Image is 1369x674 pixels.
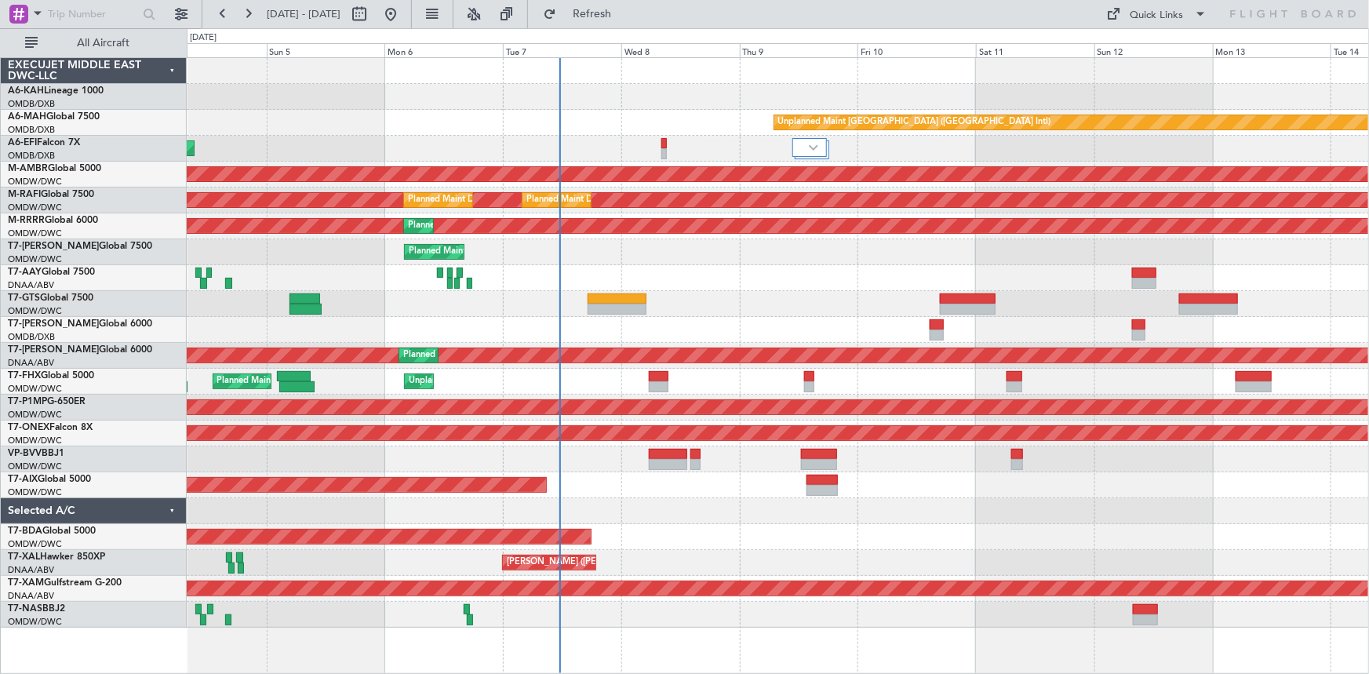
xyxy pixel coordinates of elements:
div: Planned Maint Dubai (Al Maktoum Intl) [408,188,563,212]
div: Sat 4 [148,43,267,57]
a: A6-KAHLineage 1000 [8,86,104,96]
span: T7-GTS [8,293,40,303]
a: DNAA/ABV [8,357,54,369]
input: Trip Number [48,2,138,26]
a: T7-NASBBJ2 [8,604,65,614]
a: OMDW/DWC [8,461,62,472]
button: Refresh [536,2,630,27]
a: OMDB/DXB [8,331,55,343]
span: M-RAFI [8,190,41,199]
span: T7-[PERSON_NAME] [8,345,99,355]
span: All Aircraft [41,38,166,49]
div: Planned Maint [GEOGRAPHIC_DATA] (Seletar) [217,370,402,393]
a: OMDW/DWC [8,486,62,498]
a: A6-EFIFalcon 7X [8,138,80,148]
a: T7-XAMGulfstream G-200 [8,578,122,588]
a: DNAA/ABV [8,279,54,291]
div: Mon 6 [384,43,503,57]
span: VP-BVV [8,449,42,458]
span: T7-XAM [8,578,44,588]
div: Sun 5 [267,43,385,57]
a: OMDW/DWC [8,538,62,550]
a: T7-FHXGlobal 5000 [8,371,94,381]
a: M-AMBRGlobal 5000 [8,164,101,173]
div: Planned Maint Dubai (Al Maktoum Intl) [526,188,681,212]
a: T7-XALHawker 850XP [8,552,105,562]
span: Refresh [559,9,625,20]
div: [PERSON_NAME] ([PERSON_NAME] Intl) [507,551,672,574]
span: A6-EFI [8,138,37,148]
a: OMDW/DWC [8,202,62,213]
div: Sat 11 [976,43,1094,57]
a: T7-[PERSON_NAME]Global 6000 [8,319,152,329]
span: T7-BDA [8,526,42,536]
a: T7-AAYGlobal 7500 [8,268,95,277]
a: T7-BDAGlobal 5000 [8,526,96,536]
a: OMDW/DWC [8,253,62,265]
a: OMDW/DWC [8,228,62,239]
div: Wed 8 [621,43,740,57]
span: [DATE] - [DATE] [267,7,340,21]
a: DNAA/ABV [8,564,54,576]
div: Thu 9 [740,43,858,57]
span: M-RRRR [8,216,45,225]
div: Planned Maint Dubai (Al Maktoum Intl) [403,344,558,367]
span: T7-AIX [8,475,38,484]
div: Fri 10 [857,43,976,57]
span: A6-KAH [8,86,44,96]
div: Unplanned Maint [GEOGRAPHIC_DATA] ([GEOGRAPHIC_DATA] Intl) [778,111,1051,134]
span: T7-P1MP [8,397,47,406]
div: Mon 13 [1213,43,1331,57]
button: Quick Links [1099,2,1215,27]
div: Tue 7 [503,43,621,57]
a: OMDB/DXB [8,98,55,110]
a: T7-[PERSON_NAME]Global 7500 [8,242,152,251]
div: Sun 12 [1094,43,1213,57]
a: T7-[PERSON_NAME]Global 6000 [8,345,152,355]
a: OMDW/DWC [8,176,62,188]
button: All Aircraft [17,31,170,56]
a: OMDB/DXB [8,124,55,136]
span: T7-[PERSON_NAME] [8,319,99,329]
a: OMDW/DWC [8,616,62,628]
span: T7-XAL [8,552,40,562]
span: T7-ONEX [8,423,49,432]
div: [DATE] [190,31,217,45]
img: arrow-gray.svg [809,144,818,151]
span: M-AMBR [8,164,48,173]
span: A6-MAH [8,112,46,122]
a: M-RAFIGlobal 7500 [8,190,94,199]
a: A6-MAHGlobal 7500 [8,112,100,122]
div: Unplanned Maint [GEOGRAPHIC_DATA] (Al Maktoum Intl) [409,370,641,393]
a: T7-GTSGlobal 7500 [8,293,93,303]
div: Planned Maint Dubai (Al Maktoum Intl) [409,240,563,264]
div: Planned Maint Dubai (Al Maktoum Intl) [408,214,563,238]
span: T7-NAS [8,604,42,614]
a: OMDW/DWC [8,409,62,421]
a: T7-ONEXFalcon 8X [8,423,93,432]
div: Quick Links [1131,8,1184,24]
a: VP-BVVBBJ1 [8,449,64,458]
a: T7-P1MPG-650ER [8,397,86,406]
span: T7-AAY [8,268,42,277]
a: OMDW/DWC [8,383,62,395]
a: T7-AIXGlobal 5000 [8,475,91,484]
a: DNAA/ABV [8,590,54,602]
span: T7-[PERSON_NAME] [8,242,99,251]
a: OMDW/DWC [8,435,62,446]
a: OMDW/DWC [8,305,62,317]
span: T7-FHX [8,371,41,381]
a: M-RRRRGlobal 6000 [8,216,98,225]
a: OMDB/DXB [8,150,55,162]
